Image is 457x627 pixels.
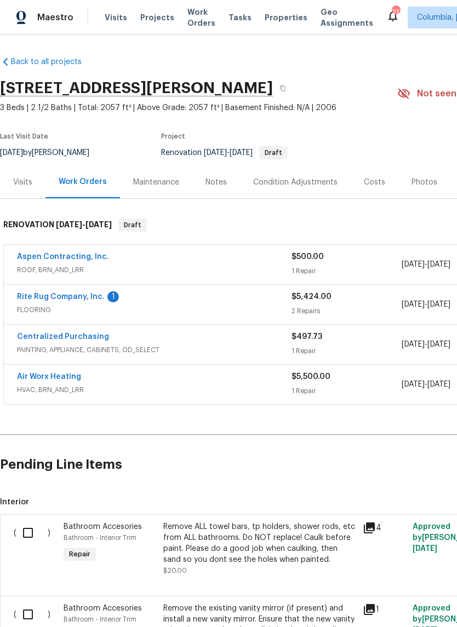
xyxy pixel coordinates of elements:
[402,301,425,308] span: [DATE]
[161,149,288,157] span: Renovation
[17,384,292,395] span: HVAC, BRN_AND_LRR
[65,549,95,560] span: Repair
[292,306,401,317] div: 2 Repairs
[64,616,136,623] span: Bathroom - Interior Trim
[163,521,356,565] div: Remove ALL towel bars, tp holders, shower rods, etc from ALL bathrooms. Do NOT replace! Caulk bef...
[229,14,252,21] span: Tasks
[292,373,330,381] span: $5,500.00
[64,605,142,612] span: Bathroom Accesories
[161,133,185,140] span: Project
[107,291,119,302] div: 1
[85,221,112,228] span: [DATE]
[413,545,437,553] span: [DATE]
[230,149,253,157] span: [DATE]
[17,344,292,355] span: PAINTING, APPLIANCE, CABINETS, OD_SELECT
[364,177,385,188] div: Costs
[56,221,82,228] span: [DATE]
[412,177,437,188] div: Photos
[402,381,425,388] span: [DATE]
[292,386,401,396] div: 1 Repair
[292,266,401,277] div: 1 Repair
[253,177,338,188] div: Condition Adjustments
[13,177,32,188] div: Visits
[3,218,112,232] h6: RENOVATION
[265,12,307,23] span: Properties
[187,7,215,28] span: Work Orders
[17,264,292,275] span: ROOF, BRN_AND_LRR
[292,293,332,301] span: $5,424.00
[402,339,450,350] span: -
[292,333,322,341] span: $497.73
[105,12,127,23] span: Visits
[10,518,60,579] div: ( )
[427,261,450,268] span: [DATE]
[59,176,107,187] div: Work Orders
[64,523,142,531] span: Bathroom Accesories
[119,220,146,231] span: Draft
[64,534,136,541] span: Bathroom - Interior Trim
[402,341,425,348] span: [DATE]
[133,177,179,188] div: Maintenance
[363,603,406,616] div: 1
[402,379,450,390] span: -
[427,301,450,308] span: [DATE]
[427,381,450,388] span: [DATE]
[140,12,174,23] span: Projects
[402,261,425,268] span: [DATE]
[205,177,227,188] div: Notes
[292,346,401,356] div: 1 Repair
[321,7,373,28] span: Geo Assignments
[17,333,109,341] a: Centralized Purchasing
[402,259,450,270] span: -
[17,293,105,301] a: Rite Rug Company, Inc.
[260,149,287,156] span: Draft
[17,373,81,381] a: Air Worx Heating
[204,149,227,157] span: [DATE]
[204,149,253,157] span: -
[363,521,406,534] div: 4
[292,253,324,261] span: $500.00
[273,78,293,98] button: Copy Address
[163,567,187,574] span: $20.00
[17,253,109,261] a: Aspen Contracting, Inc.
[402,299,450,310] span: -
[392,7,399,18] div: 21
[17,304,292,315] span: FLOORING
[37,12,73,23] span: Maestro
[427,341,450,348] span: [DATE]
[56,221,112,228] span: -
